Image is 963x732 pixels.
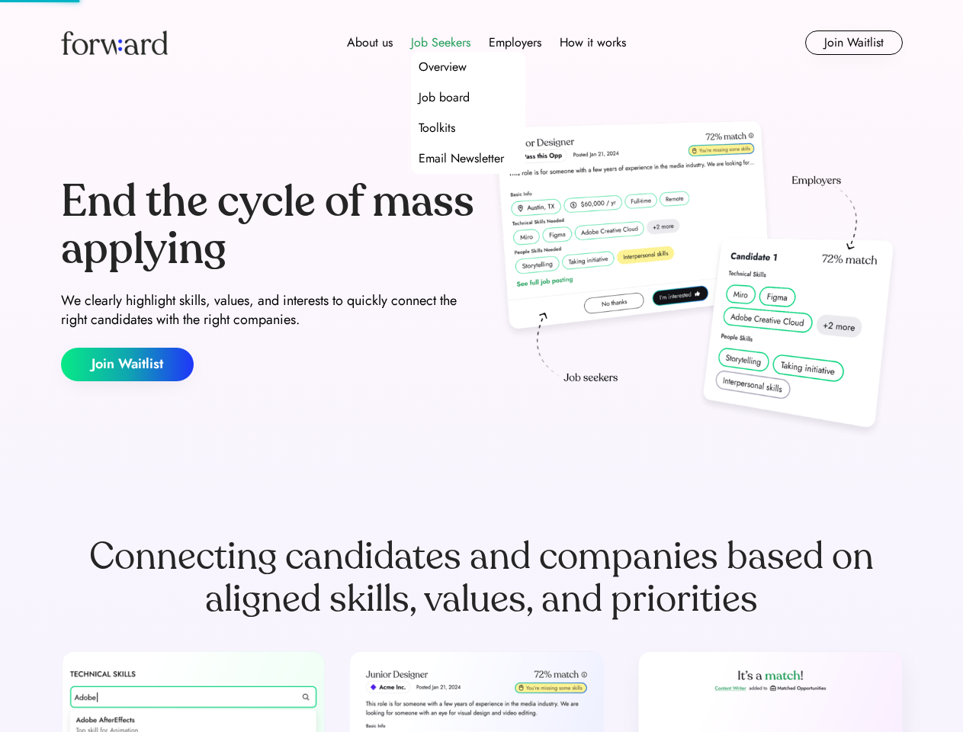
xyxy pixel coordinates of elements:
[805,30,903,55] button: Join Waitlist
[61,535,903,621] div: Connecting candidates and companies based on aligned skills, values, and priorities
[488,116,903,444] img: hero-image.png
[419,88,470,107] div: Job board
[419,149,504,168] div: Email Newsletter
[61,348,194,381] button: Join Waitlist
[61,178,476,272] div: End the cycle of mass applying
[560,34,626,52] div: How it works
[61,291,476,329] div: We clearly highlight skills, values, and interests to quickly connect the right candidates with t...
[411,34,470,52] div: Job Seekers
[61,30,168,55] img: Forward logo
[419,119,455,137] div: Toolkits
[347,34,393,52] div: About us
[489,34,541,52] div: Employers
[419,58,467,76] div: Overview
